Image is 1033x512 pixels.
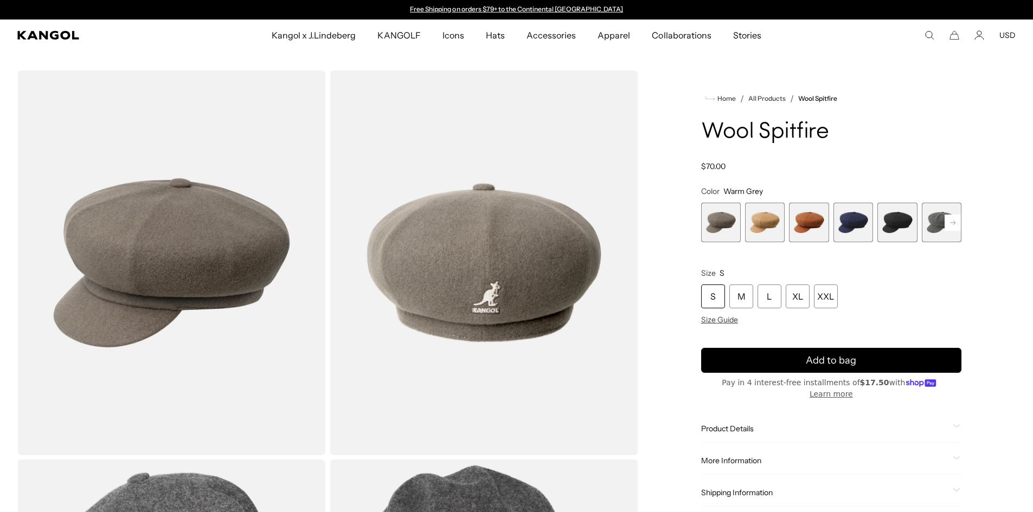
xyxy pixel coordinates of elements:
div: 2 of 8 [745,203,785,242]
span: Collaborations [652,20,711,51]
div: XL [786,284,810,308]
div: XXL [814,284,838,308]
a: Icons [432,20,475,51]
label: Dark Flannel [922,203,961,242]
img: color-warm-grey [330,70,638,455]
a: KANGOLF [367,20,431,51]
span: Stories [733,20,761,51]
span: Size Guide [701,315,738,325]
span: Apparel [598,20,630,51]
label: Black [877,203,917,242]
li: / [786,92,794,105]
span: Home [715,95,736,102]
summary: Search here [925,30,934,40]
span: KANGOLF [377,20,420,51]
div: S [701,284,725,308]
span: Icons [442,20,464,51]
span: Color [701,186,720,196]
div: 5 of 8 [877,203,917,242]
span: Hats [486,20,505,51]
a: Apparel [587,20,641,51]
a: Free Shipping on orders $79+ to the Continental [GEOGRAPHIC_DATA] [410,5,623,13]
nav: breadcrumbs [701,92,961,105]
span: S [720,268,724,278]
a: Kangol x J.Lindeberg [261,20,367,51]
a: Kangol [17,31,179,40]
label: Warm Grey [701,203,741,242]
span: Product Details [701,424,948,433]
span: Size [701,268,716,278]
span: Kangol x J.Lindeberg [272,20,356,51]
label: Camel [745,203,785,242]
label: Mahogany [789,203,829,242]
span: $70.00 [701,161,726,171]
span: More Information [701,456,948,465]
div: 6 of 8 [922,203,961,242]
span: Shipping Information [701,488,948,497]
div: 4 of 8 [833,203,873,242]
a: Collaborations [641,20,722,51]
a: Account [974,30,984,40]
button: Add to bag [701,348,961,373]
a: All Products [748,95,786,102]
img: color-warm-grey [17,70,325,455]
div: M [729,284,753,308]
div: 1 of 2 [405,5,628,14]
div: Announcement [405,5,628,14]
button: USD [999,30,1016,40]
a: Stories [722,20,772,51]
label: Navy [833,203,873,242]
a: Home [705,94,736,103]
li: / [736,92,744,105]
span: Warm Grey [723,186,763,196]
div: 3 of 8 [789,203,829,242]
a: Wool Spitfire [798,95,837,102]
a: Hats [475,20,516,51]
div: L [758,284,781,308]
slideshow-component: Announcement bar [405,5,628,14]
button: Cart [949,30,959,40]
span: Accessories [527,20,576,51]
span: Add to bag [806,353,856,368]
h1: Wool Spitfire [701,120,961,144]
a: Accessories [516,20,587,51]
div: 1 of 8 [701,203,741,242]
